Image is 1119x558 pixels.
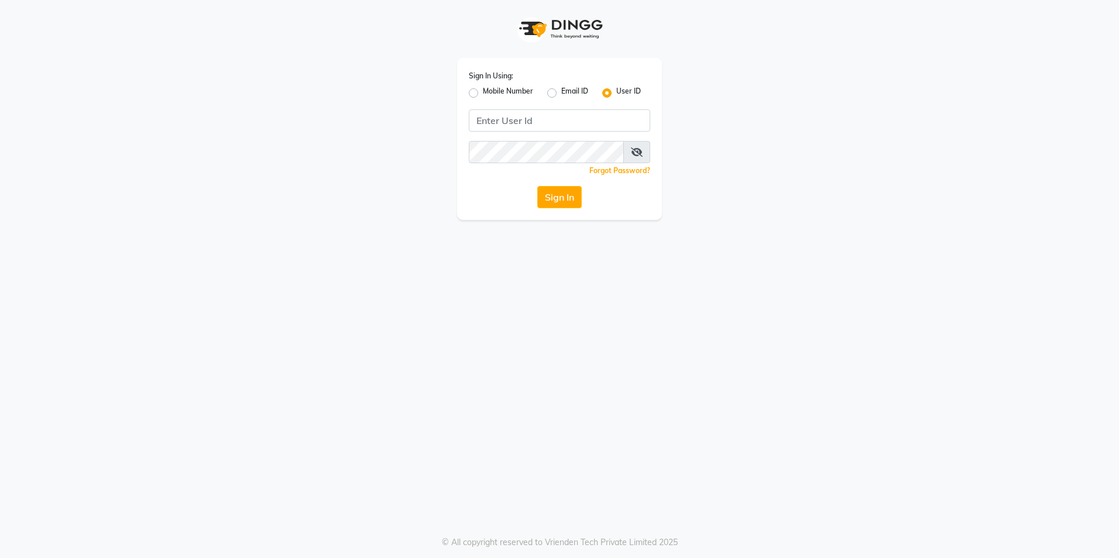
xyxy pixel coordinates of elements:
[537,186,582,208] button: Sign In
[616,86,641,100] label: User ID
[589,166,650,175] a: Forgot Password?
[561,86,588,100] label: Email ID
[469,71,513,81] label: Sign In Using:
[483,86,533,100] label: Mobile Number
[469,141,624,163] input: Username
[469,109,650,132] input: Username
[513,12,606,46] img: logo1.svg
